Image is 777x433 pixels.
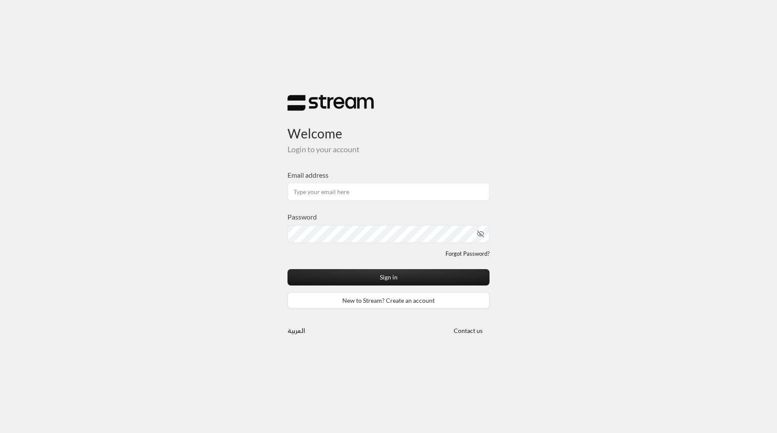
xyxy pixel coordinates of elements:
a: Forgot Password? [445,250,490,258]
a: Contact us [446,327,490,334]
button: Sign in [287,269,490,285]
img: Stream Logo [287,94,374,111]
label: Password [287,212,317,222]
button: Contact us [446,323,490,339]
label: Email address [287,170,328,180]
input: Type your email here [287,183,490,201]
h3: Welcome [287,111,490,141]
a: العربية [287,323,305,339]
h5: Login to your account [287,145,490,154]
button: toggle password visibility [473,226,488,241]
a: New to Stream? Create an account [287,292,490,308]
